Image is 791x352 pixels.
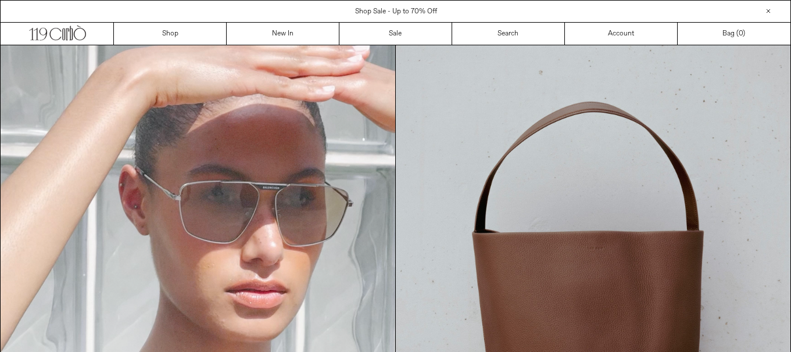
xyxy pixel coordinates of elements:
a: Account [565,23,678,45]
span: ) [739,28,745,39]
a: Sale [339,23,452,45]
span: 0 [739,29,743,38]
a: Search [452,23,565,45]
a: Shop [114,23,227,45]
a: Shop Sale - Up to 70% Off [355,7,437,16]
a: New In [227,23,339,45]
a: Bag () [678,23,790,45]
